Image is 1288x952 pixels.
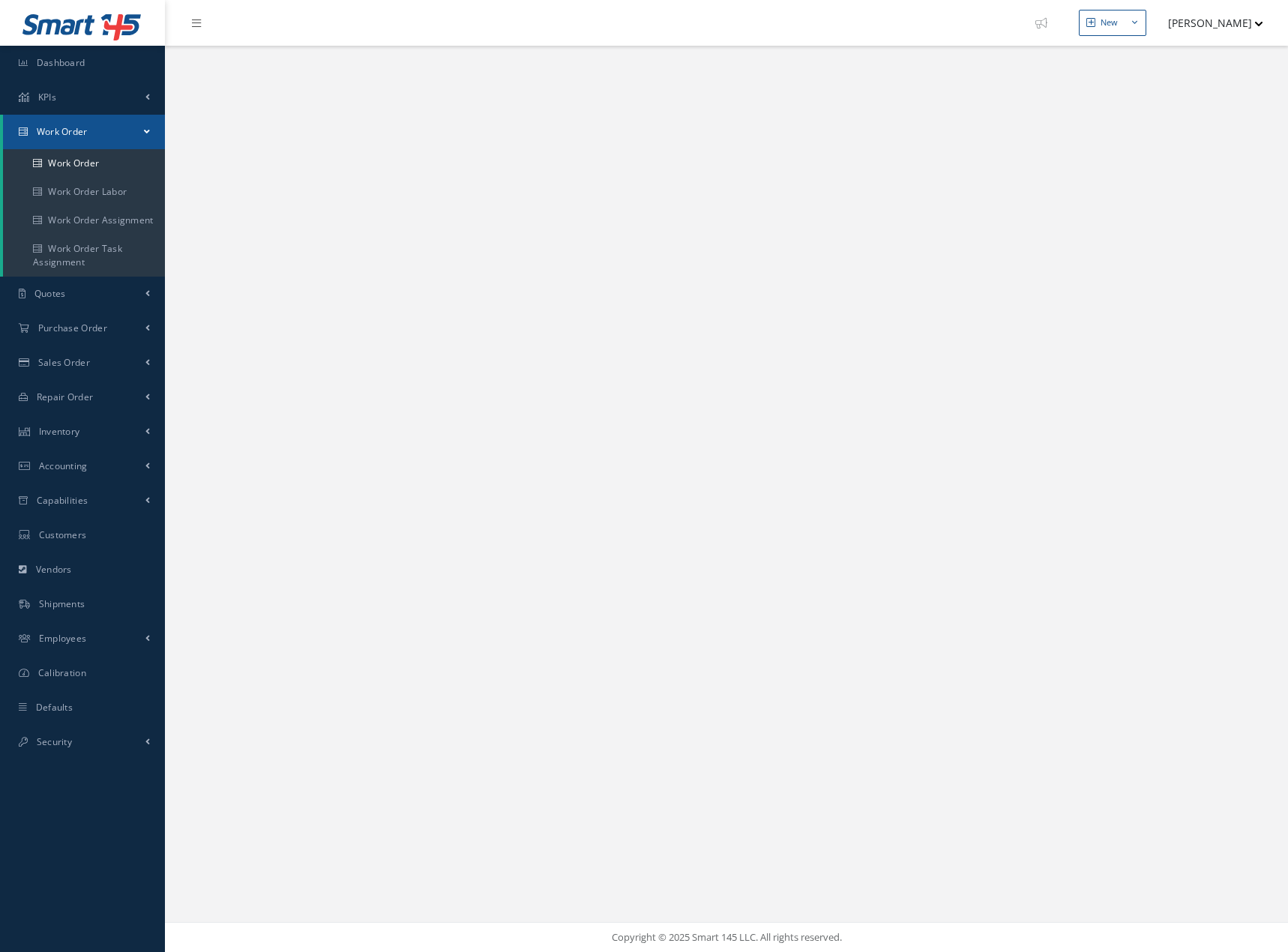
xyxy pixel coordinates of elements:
span: Sales Order [38,356,90,369]
span: Quotes [34,287,66,300]
span: Inventory [39,425,80,438]
div: Copyright © 2025 Smart 145 LLC. All rights reserved. [180,930,1273,945]
span: Shipments [39,597,85,610]
a: Work Order [3,115,165,149]
a: Work Order [3,149,165,178]
button: [PERSON_NAME] [1154,8,1263,37]
span: KPIs [38,91,56,103]
span: Customers [39,528,87,541]
span: Repair Order [37,391,94,403]
span: Capabilities [37,494,88,507]
span: Defaults [36,701,73,714]
span: Dashboard [37,56,85,69]
span: Employees [39,632,87,645]
a: Work Order Labor [3,178,165,206]
a: Work Order Assignment [3,206,165,235]
span: Calibration [38,666,86,679]
a: Work Order Task Assignment [3,235,165,277]
span: Accounting [39,460,88,472]
button: New [1079,10,1146,36]
span: Vendors [36,563,72,576]
span: Purchase Order [38,322,107,334]
span: Security [37,735,72,748]
div: New [1101,16,1118,29]
span: Work Order [37,125,88,138]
